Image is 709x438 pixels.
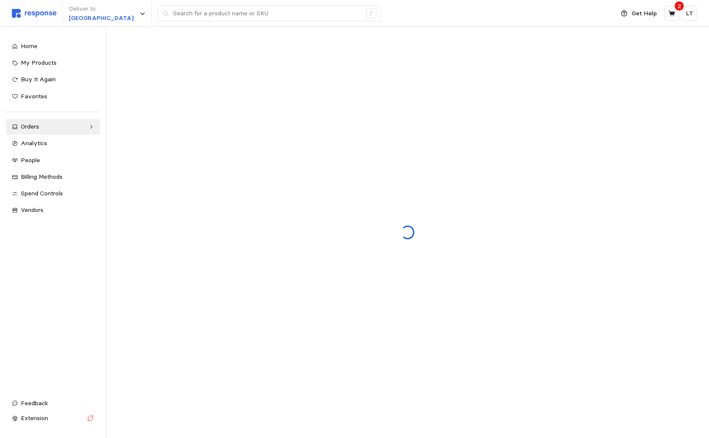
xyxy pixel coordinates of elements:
button: Get Help [616,6,662,22]
p: Get Help [632,9,657,18]
button: Feedback [6,396,100,411]
div: Orders [21,122,85,132]
a: Billing Methods [6,169,100,185]
p: LT [686,9,693,18]
a: Orders [6,119,100,135]
a: Home [6,39,100,54]
span: Billing Methods [21,173,63,180]
p: 2 [678,1,681,11]
span: Vendors [21,206,43,214]
a: Analytics [6,136,100,151]
a: Spend Controls [6,186,100,201]
p: [GEOGRAPHIC_DATA] [69,14,134,23]
span: Analytics [21,139,47,147]
button: LT [682,6,697,21]
span: Home [21,42,37,50]
span: People [21,156,40,164]
span: Extension [21,414,48,422]
a: My Products [6,55,100,71]
div: / [366,9,376,19]
input: Search for a product name or SKU [173,6,362,21]
a: Vendors [6,203,100,218]
a: Favorites [6,89,100,104]
span: Spend Controls [21,189,63,197]
span: Feedback [21,399,48,407]
p: Deliver to [69,4,134,14]
a: People [6,153,100,168]
button: Extension [6,411,100,426]
img: svg%3e [12,9,57,18]
a: Buy It Again [6,72,100,87]
span: Favorites [21,92,47,100]
span: My Products [21,59,57,66]
span: Buy It Again [21,75,56,83]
